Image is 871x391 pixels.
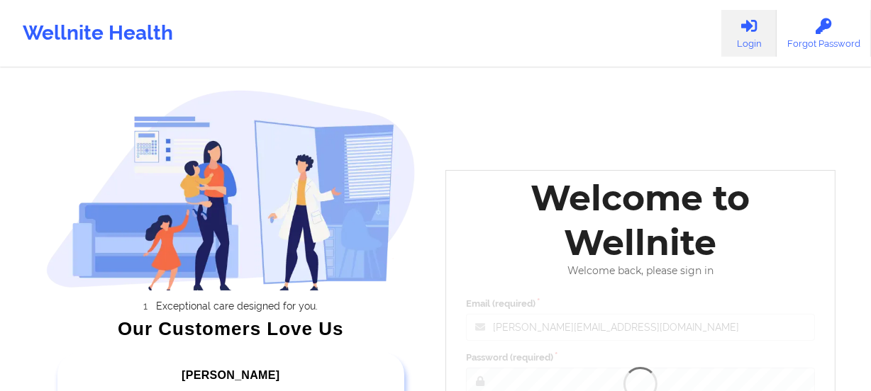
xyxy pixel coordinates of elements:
a: Forgot Password [777,10,871,57]
div: Welcome back, please sign in [456,265,825,277]
div: Our Customers Love Us [46,322,416,336]
img: wellnite-auth-hero_200.c722682e.png [46,89,416,290]
li: Exceptional care designed for you. [58,300,416,312]
div: Welcome to Wellnite [456,176,825,265]
a: Login [721,10,777,57]
span: [PERSON_NAME] [182,369,279,381]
